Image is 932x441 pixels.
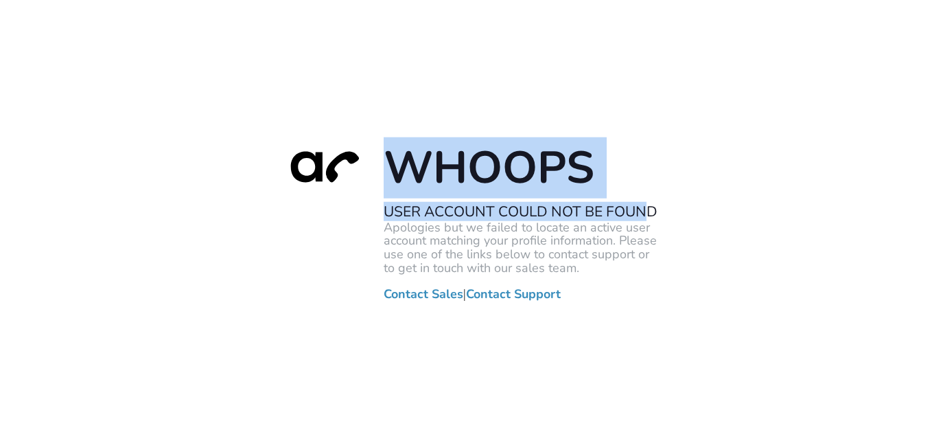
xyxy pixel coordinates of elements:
p: Apologies but we failed to locate an active user account matching your profile information. Pleas... [384,220,658,275]
h2: User Account Could Not Be Found [384,203,658,220]
a: Contact Sales [384,287,463,301]
h1: Whoops [384,140,658,196]
a: Contact Support [466,287,561,301]
div: | [274,140,658,301]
